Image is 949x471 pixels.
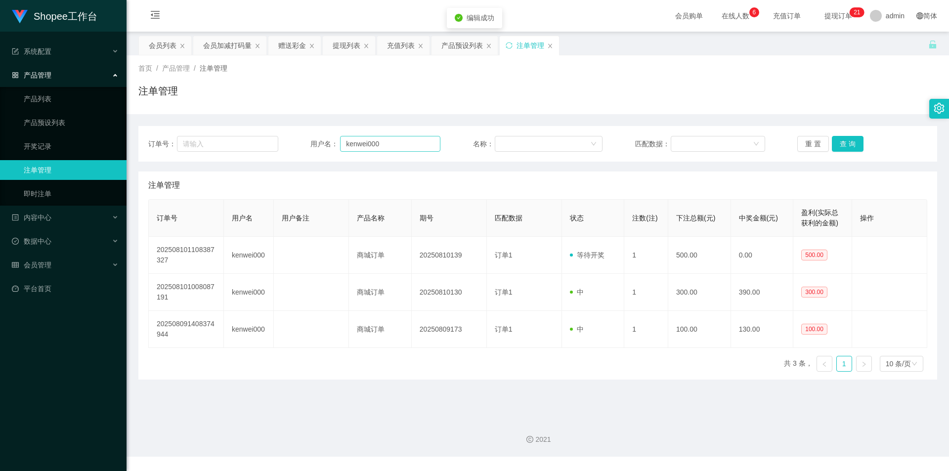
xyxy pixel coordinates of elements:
td: kenwei000 [224,311,274,348]
span: 订单1 [495,288,513,296]
span: 300.00 [801,287,827,298]
i: icon: check-circle [455,14,463,22]
div: 注单管理 [517,36,544,55]
td: 1 [624,237,668,274]
span: 产品名称 [357,214,385,222]
a: Shopee工作台 [12,12,97,20]
span: 中 [570,288,584,296]
i: 图标: menu-fold [138,0,172,32]
div: 10 条/页 [886,356,911,371]
div: 提现列表 [333,36,360,55]
i: 图标: check-circle-o [12,238,19,245]
i: 图标: table [12,261,19,268]
a: 图标: dashboard平台首页 [12,279,119,299]
i: 图标: profile [12,214,19,221]
span: 匹配数据： [635,139,671,149]
span: 产品管理 [162,64,190,72]
i: 图标: left [821,361,827,367]
i: 图标: sync [506,42,513,49]
div: 会员加减打码量 [203,36,252,55]
span: 订单1 [495,251,513,259]
img: logo.9652507e.png [12,10,28,24]
span: 内容中心 [12,214,51,221]
td: 1 [624,274,668,311]
i: 图标: close [418,43,424,49]
td: 商城订单 [349,237,412,274]
span: 系统配置 [12,47,51,55]
a: 产品预设列表 [24,113,119,132]
a: 即时注单 [24,184,119,204]
span: 注单管理 [200,64,227,72]
span: 会员管理 [12,261,51,269]
span: 用户名： [310,139,340,149]
span: 充值订单 [768,12,806,19]
i: 图标: close [255,43,260,49]
i: 图标: close [309,43,315,49]
td: 202508091408374944 [149,311,224,348]
span: 中奖金额(元) [739,214,778,222]
p: 2 [854,7,857,17]
span: 提现订单 [820,12,857,19]
span: 100.00 [801,324,827,335]
td: 商城订单 [349,311,412,348]
td: kenwei000 [224,237,274,274]
td: 20250810139 [412,237,487,274]
li: 下一页 [856,356,872,372]
td: 商城订单 [349,274,412,311]
i: 图标: down [911,361,917,368]
button: 查 询 [832,136,863,152]
a: 1 [837,356,852,371]
i: 图标: down [753,141,759,148]
i: 图标: setting [934,103,945,114]
a: 开奖记录 [24,136,119,156]
td: 20250809173 [412,311,487,348]
span: 等待开奖 [570,251,604,259]
td: 300.00 [668,274,731,311]
button: 重 置 [797,136,829,152]
span: 用户名 [232,214,253,222]
td: 500.00 [668,237,731,274]
span: 数据中心 [12,237,51,245]
i: 图标: close [363,43,369,49]
i: 图标: form [12,48,19,55]
span: 注单管理 [148,179,180,191]
sup: 21 [850,7,864,17]
i: 图标: close [547,43,553,49]
span: 状态 [570,214,584,222]
div: 会员列表 [149,36,176,55]
span: 订单号 [157,214,177,222]
td: 100.00 [668,311,731,348]
span: 用户备注 [282,214,309,222]
td: 202508101008087191 [149,274,224,311]
span: 500.00 [801,250,827,260]
span: 编辑成功 [467,14,494,22]
i: 图标: right [861,361,867,367]
h1: Shopee工作台 [34,0,97,32]
span: 期号 [420,214,433,222]
input: 请输入 [340,136,440,152]
span: 在线人数 [717,12,754,19]
li: 1 [836,356,852,372]
td: 20250810130 [412,274,487,311]
input: 请输入 [177,136,278,152]
span: 操作 [860,214,874,222]
span: / [194,64,196,72]
td: 1 [624,311,668,348]
i: 图标: close [179,43,185,49]
span: 下注总额(元) [676,214,715,222]
span: 订单1 [495,325,513,333]
td: kenwei000 [224,274,274,311]
h1: 注单管理 [138,84,178,98]
li: 共 3 条， [784,356,813,372]
td: 130.00 [731,311,794,348]
i: 图标: global [916,12,923,19]
td: 0.00 [731,237,794,274]
td: 390.00 [731,274,794,311]
td: 202508101108387327 [149,237,224,274]
span: 中 [570,325,584,333]
p: 1 [857,7,861,17]
i: 图标: appstore-o [12,72,19,79]
p: 6 [753,7,756,17]
span: 首页 [138,64,152,72]
span: 产品管理 [12,71,51,79]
